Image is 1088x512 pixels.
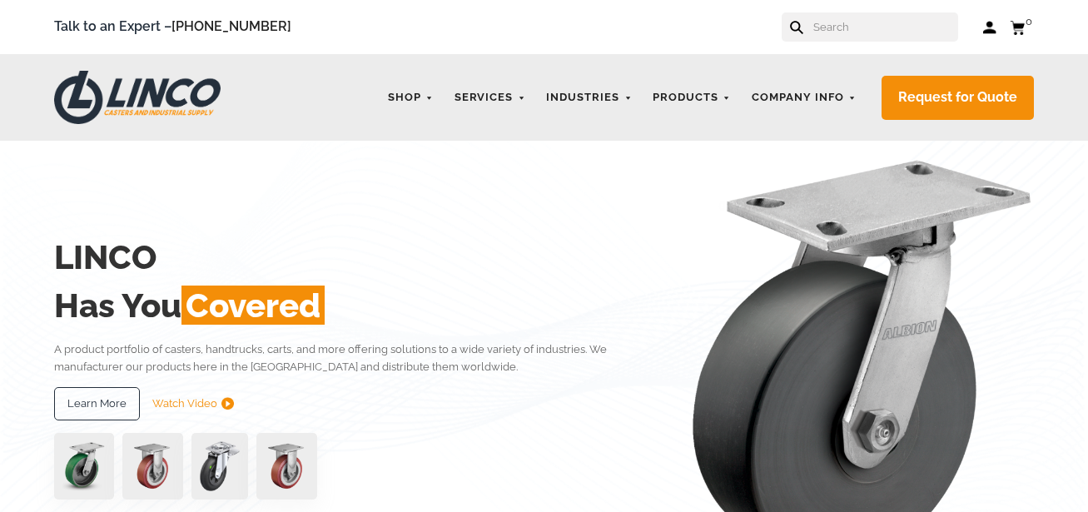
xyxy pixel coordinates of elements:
a: Services [446,82,534,114]
a: Request for Quote [882,76,1034,120]
h2: LINCO [54,233,639,281]
img: pn3orx8a-94725-1-1-.png [54,433,113,500]
a: [PHONE_NUMBER] [171,18,291,34]
img: lvwpp200rst849959jpg-30522-removebg-preview-1.png [191,433,248,500]
input: Search [812,12,958,42]
p: A product portfolio of casters, handtrucks, carts, and more offering solutions to a wide variety ... [54,341,639,376]
a: Log in [983,19,997,36]
a: Company Info [743,82,865,114]
a: Industries [538,82,640,114]
span: 0 [1026,15,1032,27]
img: LINCO CASTERS & INDUSTRIAL SUPPLY [54,71,221,124]
span: Covered [181,286,325,325]
h2: Has You [54,281,639,330]
img: capture-59611-removebg-preview-1.png [122,433,183,500]
a: Products [644,82,739,114]
span: Talk to an Expert – [54,16,291,38]
img: subtract.png [221,397,234,410]
a: Watch Video [152,387,234,420]
img: capture-59611-removebg-preview-1.png [256,433,317,500]
a: 0 [1010,17,1034,37]
a: Shop [380,82,442,114]
a: Learn More [54,387,140,420]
